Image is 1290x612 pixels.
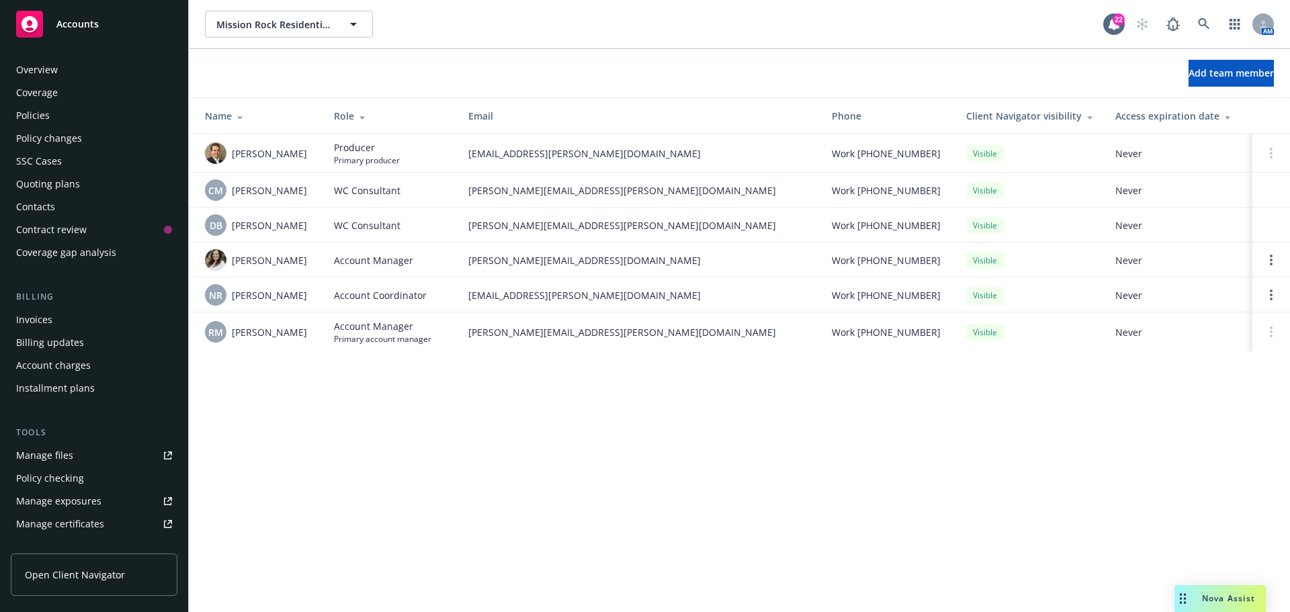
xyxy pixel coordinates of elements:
a: Report a Bug [1160,11,1187,38]
span: [PERSON_NAME] [232,183,307,198]
a: Contacts [11,196,177,218]
span: Producer [334,140,400,155]
div: Tools [11,426,177,439]
a: Manage files [11,445,177,466]
div: Manage files [16,445,73,466]
span: WC Consultant [334,183,400,198]
a: SSC Cases [11,150,177,172]
span: Never [1115,325,1242,339]
a: Start snowing [1129,11,1156,38]
div: Name [205,109,312,123]
a: Manage claims [11,536,177,558]
a: Contract review [11,219,177,241]
span: CM [208,183,223,198]
div: Policy checking [16,468,84,489]
a: Account charges [11,355,177,376]
span: Primary producer [334,155,400,166]
a: Switch app [1221,11,1248,38]
span: Never [1115,288,1242,302]
span: NR [209,288,222,302]
span: RM [208,325,223,339]
div: Policies [16,105,50,126]
div: Manage certificates [16,513,104,535]
span: Primary account manager [334,333,431,345]
span: Work [PHONE_NUMBER] [832,325,941,339]
div: Policy changes [16,128,82,149]
span: [PERSON_NAME][EMAIL_ADDRESS][DOMAIN_NAME] [468,253,810,267]
span: [EMAIL_ADDRESS][PERSON_NAME][DOMAIN_NAME] [468,288,810,302]
a: Coverage [11,82,177,103]
div: Billing [11,290,177,304]
img: photo [205,249,226,271]
button: Add team member [1189,60,1274,87]
span: Never [1115,253,1242,267]
span: [PERSON_NAME] [232,146,307,161]
a: Open options [1263,252,1279,268]
span: Never [1115,146,1242,161]
span: [PERSON_NAME] [232,253,307,267]
div: SSC Cases [16,150,62,172]
div: Installment plans [16,378,95,399]
div: Manage claims [16,536,84,558]
div: Coverage [16,82,58,103]
span: Never [1115,218,1242,232]
span: Add team member [1189,67,1274,79]
a: Installment plans [11,378,177,399]
button: Mission Rock Residential, LLC [205,11,373,38]
img: photo [205,142,226,164]
div: Quoting plans [16,173,80,195]
div: 22 [1113,13,1125,26]
a: Billing updates [11,332,177,353]
div: Phone [832,109,945,123]
a: Policy changes [11,128,177,149]
div: Role [334,109,447,123]
div: Contacts [16,196,55,218]
span: Work [PHONE_NUMBER] [832,218,941,232]
a: Overview [11,59,177,81]
span: [PERSON_NAME] [232,325,307,339]
span: Work [PHONE_NUMBER] [832,146,941,161]
span: Work [PHONE_NUMBER] [832,183,941,198]
a: Accounts [11,5,177,43]
div: Visible [966,287,1004,304]
div: Client Navigator visibility [966,109,1094,123]
span: Work [PHONE_NUMBER] [832,288,941,302]
a: Policies [11,105,177,126]
a: Manage certificates [11,513,177,535]
button: Nova Assist [1174,585,1266,612]
a: Coverage gap analysis [11,242,177,263]
span: Mission Rock Residential, LLC [216,17,333,32]
a: Invoices [11,309,177,331]
div: Visible [966,217,1004,234]
span: Account Manager [334,319,431,333]
div: Overview [16,59,58,81]
div: Visible [966,252,1004,269]
span: DB [210,218,222,232]
a: Policy checking [11,468,177,489]
div: Account charges [16,355,91,376]
a: Quoting plans [11,173,177,195]
div: Visible [966,145,1004,162]
div: Drag to move [1174,585,1191,612]
div: Access expiration date [1115,109,1242,123]
div: Invoices [16,309,52,331]
span: [EMAIL_ADDRESS][PERSON_NAME][DOMAIN_NAME] [468,146,810,161]
div: Visible [966,324,1004,341]
span: Account Coordinator [334,288,427,302]
span: [PERSON_NAME][EMAIL_ADDRESS][PERSON_NAME][DOMAIN_NAME] [468,218,810,232]
span: [PERSON_NAME][EMAIL_ADDRESS][PERSON_NAME][DOMAIN_NAME] [468,325,810,339]
span: Accounts [56,19,99,30]
span: [PERSON_NAME][EMAIL_ADDRESS][PERSON_NAME][DOMAIN_NAME] [468,183,810,198]
div: Billing updates [16,332,84,353]
span: [PERSON_NAME] [232,218,307,232]
div: Contract review [16,219,87,241]
span: Never [1115,183,1242,198]
a: Open options [1263,287,1279,303]
a: Manage exposures [11,490,177,512]
span: WC Consultant [334,218,400,232]
div: Coverage gap analysis [16,242,116,263]
span: Open Client Navigator [25,568,125,582]
span: Work [PHONE_NUMBER] [832,253,941,267]
span: Account Manager [334,253,413,267]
